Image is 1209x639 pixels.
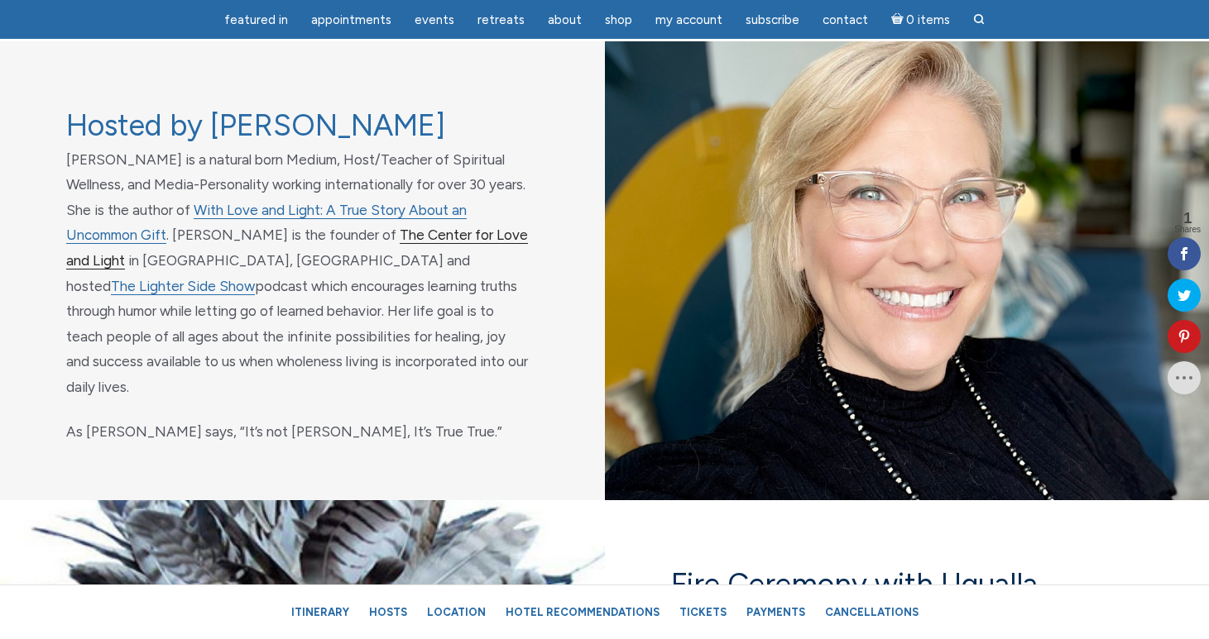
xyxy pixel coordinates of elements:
a: Cancellations [817,598,927,627]
a: Hosted by [PERSON_NAME] [66,107,445,143]
a: Location [419,598,494,627]
a: Events [405,4,464,36]
a: About [538,4,592,36]
a: Payments [738,598,813,627]
span: About [548,12,582,27]
span: Events [415,12,454,27]
span: Appointments [311,12,391,27]
a: The Lighter Side Show [111,278,255,295]
a: Itinerary [283,598,357,627]
span: Retreats [477,12,525,27]
span: Contact [823,12,868,27]
span: Subscribe [746,12,799,27]
span: 1 [1174,211,1201,226]
a: With Love and Light: A True Story About an Uncommon Gift [66,202,467,245]
span: My Account [655,12,722,27]
i: Cart [891,12,907,27]
a: Retreats [468,4,535,36]
a: Cart0 items [881,2,961,36]
a: Shop [595,4,642,36]
h4: Fire Ceremony with Uqualla [671,566,1144,602]
a: Hotel Recommendations [497,598,668,627]
span: 0 items [906,14,950,26]
a: Hosts [361,598,415,627]
a: The Center for Love and Light [66,227,528,269]
a: featured in [214,4,298,36]
a: Subscribe [736,4,809,36]
span: Shares [1174,226,1201,234]
span: Shop [605,12,632,27]
a: Contact [813,4,878,36]
p: As [PERSON_NAME] says, “It’s not [PERSON_NAME], It’s True True.” [66,419,539,445]
a: Appointments [301,4,401,36]
a: Tickets [671,598,735,627]
p: [PERSON_NAME] is a natural born Medium, Host/Teacher of Spiritual Wellness, and Media-Personality... [66,147,539,400]
span: featured in [224,12,288,27]
a: My Account [645,4,732,36]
